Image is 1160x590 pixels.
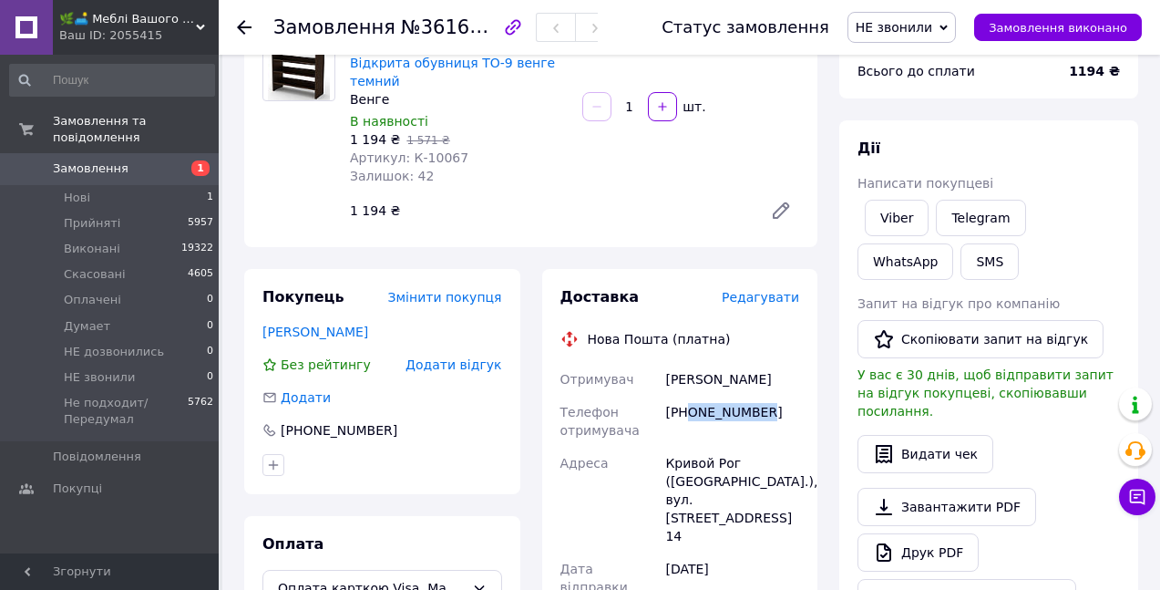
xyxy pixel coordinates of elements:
[763,192,799,229] a: Редагувати
[1119,479,1155,515] button: Чат з покупцем
[64,292,121,308] span: Оплачені
[237,18,252,36] div: Повернутися назад
[857,367,1114,419] span: У вас є 30 днів, щоб відправити запит на відгук покупцеві, скопіювавши посилання.
[857,320,1104,358] button: Скопіювати запит на відгук
[53,113,219,146] span: Замовлення та повідомлення
[64,369,135,386] span: НЕ звонили
[974,14,1142,41] button: Замовлення виконано
[857,176,993,191] span: Написати покупцеві
[64,215,120,232] span: Прийняті
[936,200,1025,236] a: Telegram
[406,134,449,147] span: 1 571 ₴
[350,132,400,147] span: 1 194 ₴
[279,421,399,440] div: [PHONE_NUMBER]
[53,449,141,465] span: Повідомлення
[64,395,188,428] span: Не подходит/Передумал
[191,160,210,176] span: 1
[262,325,368,339] a: [PERSON_NAME]
[64,241,120,257] span: Виконані
[662,18,829,36] div: Статус замовлення
[857,533,979,572] a: Друк PDF
[857,140,880,157] span: Дії
[59,27,219,44] div: Ваш ID: 2055415
[560,372,634,387] span: Отримувач
[262,535,323,553] span: Оплата
[281,390,331,405] span: Додати
[188,266,213,283] span: 4605
[64,344,164,360] span: НЕ дозвонились
[350,90,568,109] div: Венге
[560,456,609,471] span: Адреса
[207,369,213,386] span: 0
[856,20,932,35] span: НЕ звонили
[64,190,90,206] span: Нові
[405,357,501,372] span: Додати відгук
[207,190,213,206] span: 1
[865,200,929,236] a: Viber
[207,292,213,308] span: 0
[350,169,434,183] span: Залишок: 42
[583,330,735,348] div: Нова Пошта (платна)
[401,16,530,38] span: №361637330
[1069,64,1120,78] b: 1194 ₴
[989,21,1127,35] span: Замовлення виконано
[662,363,803,396] div: [PERSON_NAME]
[59,11,196,27] span: 🌿🛋️ Меблі Вашого Комфорту
[64,266,126,283] span: Скасовані
[350,56,555,88] a: Відкрита обувниця ТО-9 венге темний
[53,160,128,177] span: Замовлення
[350,150,468,165] span: Артикул: К-10067
[560,288,640,305] span: Доставка
[281,357,371,372] span: Без рейтингу
[560,405,640,438] span: Телефон отримувача
[722,290,799,305] span: Редагувати
[857,488,1036,526] a: Завантажити PDF
[273,16,395,38] span: Замовлення
[857,243,953,280] a: WhatsApp
[188,215,213,232] span: 5957
[262,288,344,305] span: Покупець
[53,481,102,497] span: Покупці
[662,447,803,553] div: Кривой Рог ([GEOGRAPHIC_DATA].), вул. [STREET_ADDRESS] 14
[388,290,502,305] span: Змінити покупця
[181,241,213,257] span: 19322
[343,198,755,223] div: 1 194 ₴
[857,435,993,473] button: Видати чек
[857,296,1060,311] span: Запит на відгук про компанію
[9,64,215,97] input: Пошук
[857,64,975,78] span: Всього до сплати
[207,318,213,335] span: 0
[662,396,803,447] div: [PHONE_NUMBER]
[64,318,110,335] span: Думает
[960,243,1019,280] button: SMS
[188,395,213,428] span: 5762
[207,344,213,360] span: 0
[350,114,428,129] span: В наявності
[268,29,331,100] img: Відкрита обувниця ТО-9 венге темний
[679,98,708,116] div: шт.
